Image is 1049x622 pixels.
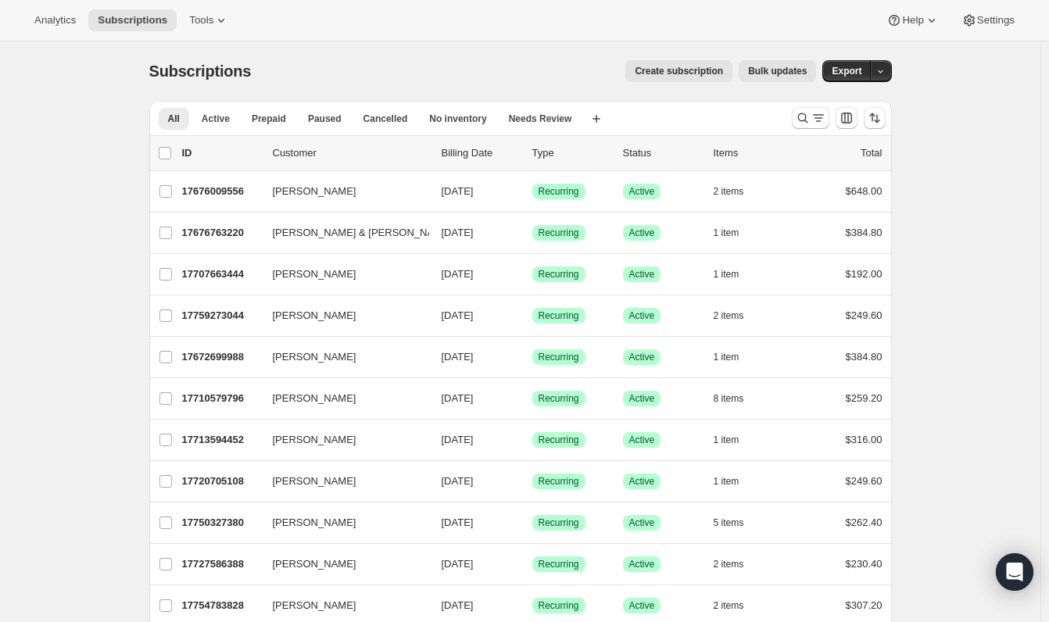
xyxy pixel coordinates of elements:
span: Active [629,475,655,488]
span: 2 items [714,558,744,570]
span: [PERSON_NAME] [273,598,356,613]
span: No inventory [429,113,486,125]
button: 1 item [714,222,757,244]
span: 1 item [714,475,739,488]
span: [DATE] [442,351,474,363]
div: 17713594452[PERSON_NAME][DATE]SuccessRecurringSuccessActive1 item$316.00 [182,429,883,451]
button: Search and filter results [792,107,829,129]
span: Recurring [539,268,579,281]
span: [DATE] [442,185,474,197]
button: [PERSON_NAME] [263,510,420,535]
button: Bulk updates [739,60,816,82]
span: [PERSON_NAME] [273,474,356,489]
button: [PERSON_NAME] [263,303,420,328]
span: Active [629,392,655,405]
button: Create new view [584,108,609,130]
div: 17672699988[PERSON_NAME][DATE]SuccessRecurringSuccessActive1 item$384.80 [182,346,883,368]
div: Open Intercom Messenger [996,553,1033,591]
span: $384.80 [846,227,883,238]
span: Active [629,185,655,198]
p: 17759273044 [182,308,260,324]
button: [PERSON_NAME] [263,469,420,494]
button: Subscriptions [88,9,177,31]
span: $230.40 [846,558,883,570]
button: 5 items [714,512,761,534]
span: 2 items [714,309,744,322]
span: [PERSON_NAME] [273,432,356,448]
button: 2 items [714,595,761,617]
span: [PERSON_NAME] [273,308,356,324]
span: [DATE] [442,227,474,238]
div: Items [714,145,792,161]
div: IDCustomerBilling DateTypeStatusItemsTotal [182,145,883,161]
button: [PERSON_NAME] [263,427,420,452]
span: Prepaid [252,113,286,125]
span: Active [629,434,655,446]
span: Recurring [539,599,579,612]
span: [PERSON_NAME] [273,266,356,282]
p: 17754783828 [182,598,260,613]
span: Analytics [34,14,76,27]
p: 17750327380 [182,515,260,531]
button: 2 items [714,181,761,202]
span: Recurring [539,351,579,363]
button: Customize table column order and visibility [836,107,857,129]
div: 17707663444[PERSON_NAME][DATE]SuccessRecurringSuccessActive1 item$192.00 [182,263,883,285]
button: 8 items [714,388,761,409]
p: Billing Date [442,145,520,161]
button: Help [877,9,948,31]
span: $259.20 [846,392,883,404]
button: Export [822,60,871,82]
button: 1 item [714,470,757,492]
span: $307.20 [846,599,883,611]
span: Create subscription [635,65,723,77]
span: Recurring [539,185,579,198]
span: Active [629,351,655,363]
span: Export [832,65,861,77]
span: Subscriptions [98,14,167,27]
span: Recurring [539,309,579,322]
span: $384.80 [846,351,883,363]
button: Sort the results [864,107,886,129]
button: [PERSON_NAME] [263,552,420,577]
p: 17713594452 [182,432,260,448]
button: Tools [180,9,238,31]
span: 2 items [714,599,744,612]
button: [PERSON_NAME] [263,179,420,204]
div: 17676763220[PERSON_NAME] & [PERSON_NAME][DATE]SuccessRecurringSuccessActive1 item$384.80 [182,222,883,244]
div: 17676009556[PERSON_NAME][DATE]SuccessRecurringSuccessActive2 items$648.00 [182,181,883,202]
p: 17672699988 [182,349,260,365]
div: 17750327380[PERSON_NAME][DATE]SuccessRecurringSuccessActive5 items$262.40 [182,512,883,534]
span: [DATE] [442,517,474,528]
span: Subscriptions [149,63,252,80]
span: Settings [977,14,1015,27]
span: Active [629,309,655,322]
span: Recurring [539,558,579,570]
span: Cancelled [363,113,408,125]
span: [PERSON_NAME] [273,556,356,572]
span: Recurring [539,434,579,446]
p: ID [182,145,260,161]
span: Recurring [539,475,579,488]
button: 1 item [714,263,757,285]
span: 1 item [714,351,739,363]
span: $249.60 [846,475,883,487]
div: 17759273044[PERSON_NAME][DATE]SuccessRecurringSuccessActive2 items$249.60 [182,305,883,327]
span: [PERSON_NAME] [273,349,356,365]
p: 17707663444 [182,266,260,282]
span: [DATE] [442,392,474,404]
div: Type [532,145,610,161]
button: [PERSON_NAME] [263,593,420,618]
span: Recurring [539,227,579,239]
span: 8 items [714,392,744,405]
div: 17720705108[PERSON_NAME][DATE]SuccessRecurringSuccessActive1 item$249.60 [182,470,883,492]
p: 17710579796 [182,391,260,406]
button: [PERSON_NAME] [263,262,420,287]
p: Status [623,145,701,161]
span: Needs Review [509,113,572,125]
span: Recurring [539,517,579,529]
div: 17710579796[PERSON_NAME][DATE]SuccessRecurringSuccessActive8 items$259.20 [182,388,883,409]
span: Recurring [539,392,579,405]
p: 17727586388 [182,556,260,572]
span: $262.40 [846,517,883,528]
